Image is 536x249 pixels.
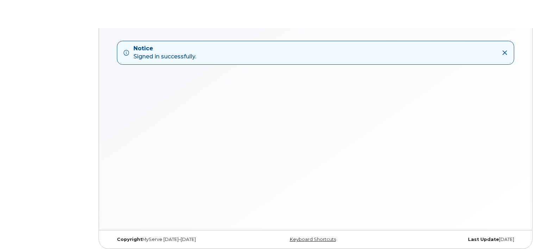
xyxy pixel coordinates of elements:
[117,237,142,242] strong: Copyright
[290,237,336,242] a: Keyboard Shortcuts
[112,237,248,242] div: MyServe [DATE]–[DATE]
[384,237,519,242] div: [DATE]
[133,45,196,53] strong: Notice
[468,237,499,242] strong: Last Update
[133,45,196,61] div: Signed in successfully.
